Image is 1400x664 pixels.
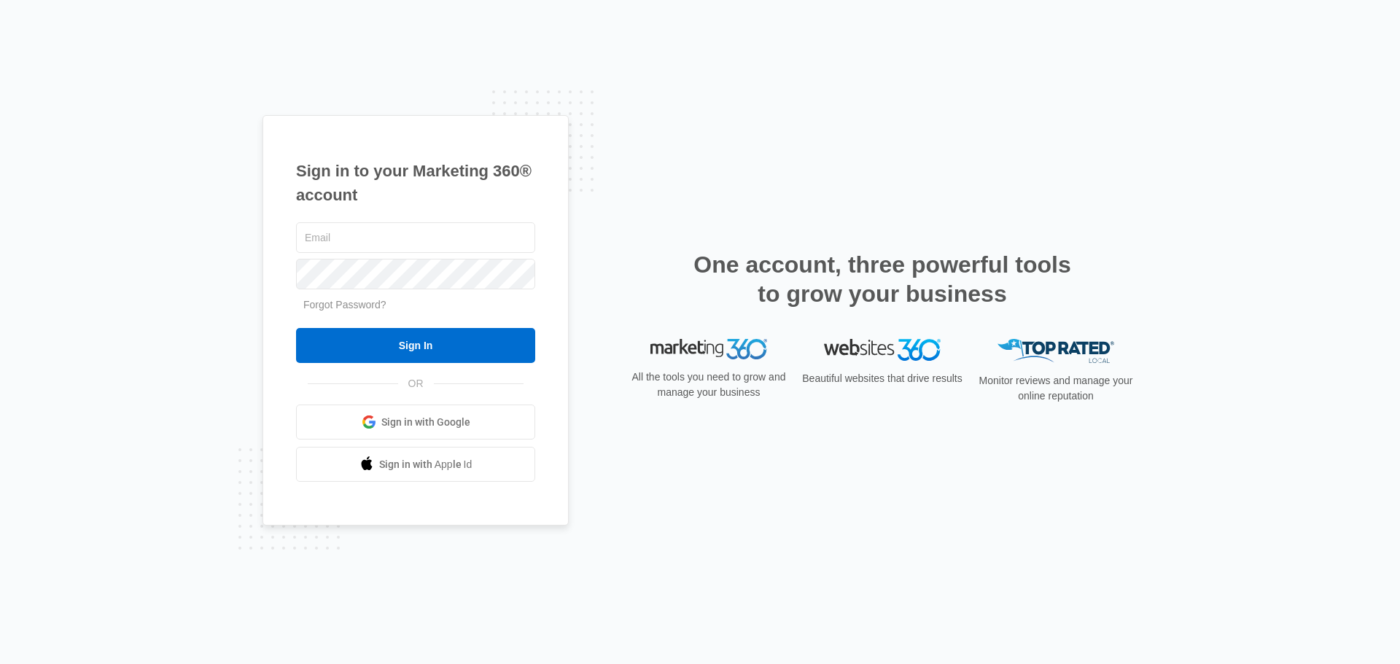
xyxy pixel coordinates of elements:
[650,339,767,359] img: Marketing 360
[974,373,1137,404] p: Monitor reviews and manage your online reputation
[296,405,535,440] a: Sign in with Google
[381,415,470,430] span: Sign in with Google
[296,159,535,207] h1: Sign in to your Marketing 360® account
[627,370,790,400] p: All the tools you need to grow and manage your business
[689,250,1076,308] h2: One account, three powerful tools to grow your business
[296,447,535,482] a: Sign in with Apple Id
[296,328,535,363] input: Sign In
[997,339,1114,363] img: Top Rated Local
[303,299,386,310] a: Forgot Password?
[296,222,535,253] input: Email
[398,376,434,391] span: OR
[379,457,472,472] span: Sign in with Apple Id
[801,371,964,386] p: Beautiful websites that drive results
[824,339,941,360] img: Websites 360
